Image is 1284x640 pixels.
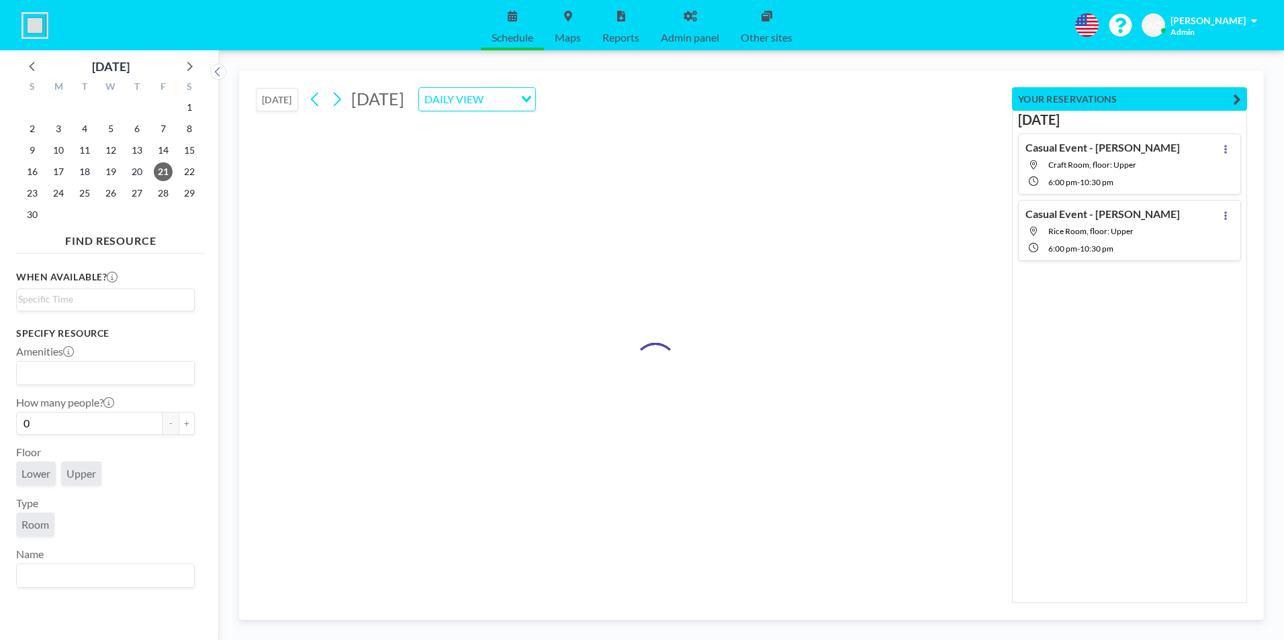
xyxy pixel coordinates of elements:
span: - [1077,177,1080,187]
div: W [98,79,124,97]
h4: Casual Event - [PERSON_NAME] [1025,207,1180,221]
span: Saturday, November 8, 2025 [180,119,199,138]
span: DAILY VIEW [422,91,486,108]
span: Monday, November 3, 2025 [49,119,68,138]
div: S [19,79,46,97]
button: YOUR RESERVATIONS [1012,87,1247,111]
span: Thursday, November 27, 2025 [128,184,146,203]
div: S [176,79,202,97]
span: Craft Room, floor: Upper [1048,160,1136,170]
span: Sunday, November 23, 2025 [23,184,42,203]
button: + [179,412,195,435]
span: Rice Room, floor: Upper [1048,226,1134,236]
input: Search for option [488,91,513,108]
span: Sunday, November 9, 2025 [23,141,42,160]
span: Tuesday, November 11, 2025 [75,141,94,160]
button: [DATE] [256,88,298,111]
span: Thursday, November 13, 2025 [128,141,146,160]
span: Friday, November 21, 2025 [154,162,173,181]
span: Wednesday, November 19, 2025 [101,162,120,181]
div: Search for option [17,289,194,309]
div: Search for option [17,564,194,587]
span: Admin [1171,27,1195,37]
span: Sunday, November 30, 2025 [23,205,42,224]
span: Friday, November 14, 2025 [154,141,173,160]
div: M [46,79,72,97]
span: Saturday, November 29, 2025 [180,184,199,203]
span: Saturday, November 15, 2025 [180,141,199,160]
label: How many people? [16,396,114,409]
div: F [150,79,176,97]
span: Monday, November 24, 2025 [49,184,68,203]
span: Saturday, November 1, 2025 [180,98,199,117]
span: Monday, November 10, 2025 [49,141,68,160]
span: Wednesday, November 26, 2025 [101,184,120,203]
span: Upper [66,467,96,480]
span: Thursday, November 20, 2025 [128,162,146,181]
span: Schedule [492,32,533,43]
span: 6:00 PM [1048,244,1077,254]
input: Search for option [18,567,187,584]
label: Type [16,496,38,510]
span: Maps [555,32,581,43]
div: Search for option [17,362,194,384]
span: Saturday, November 22, 2025 [180,162,199,181]
span: [PERSON_NAME] [1171,15,1246,26]
img: organization-logo [21,12,48,39]
span: Tuesday, November 25, 2025 [75,184,94,203]
div: [DATE] [92,57,130,76]
span: Wednesday, November 12, 2025 [101,141,120,160]
span: AC [1147,19,1160,32]
span: Wednesday, November 5, 2025 [101,119,120,138]
button: - [163,412,179,435]
span: - [1077,244,1080,254]
div: Search for option [419,88,535,111]
span: 10:30 PM [1080,177,1113,187]
span: Room [21,518,49,531]
label: Name [16,547,44,561]
div: T [124,79,150,97]
span: Lower [21,467,50,480]
span: Friday, November 28, 2025 [154,184,173,203]
label: Floor [16,445,41,459]
span: Friday, November 7, 2025 [154,119,173,138]
span: [DATE] [351,89,404,109]
span: Other sites [741,32,792,43]
span: Monday, November 17, 2025 [49,162,68,181]
label: Amenities [16,345,74,358]
span: Admin panel [661,32,719,43]
span: Reports [602,32,639,43]
span: Tuesday, November 18, 2025 [75,162,94,181]
div: T [72,79,98,97]
h4: FIND RESOURCE [16,229,205,248]
h3: [DATE] [1018,111,1241,128]
h4: Casual Event - [PERSON_NAME] [1025,141,1180,154]
input: Search for option [18,364,187,382]
h3: Specify resource [16,327,195,339]
span: 6:00 PM [1048,177,1077,187]
span: Sunday, November 2, 2025 [23,119,42,138]
input: Search for option [18,292,187,307]
span: Sunday, November 16, 2025 [23,162,42,181]
span: Tuesday, November 4, 2025 [75,119,94,138]
span: 10:30 PM [1080,244,1113,254]
span: Thursday, November 6, 2025 [128,119,146,138]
